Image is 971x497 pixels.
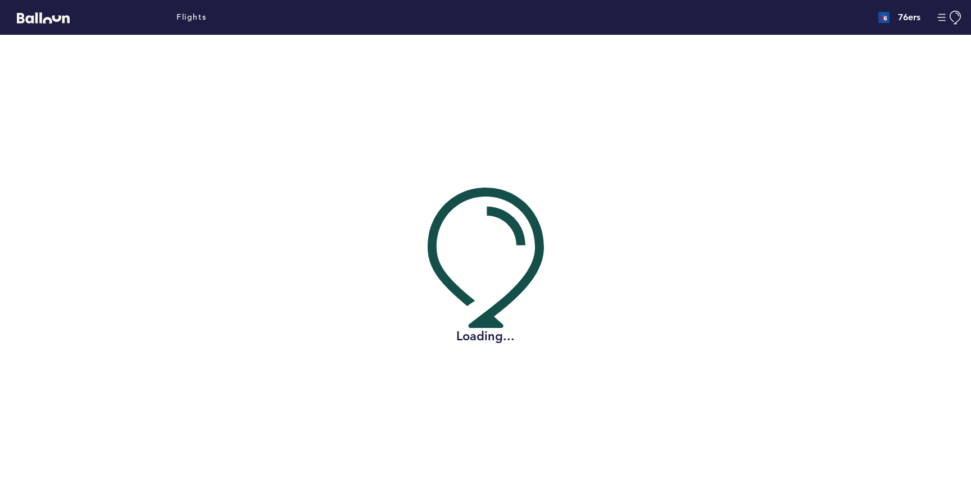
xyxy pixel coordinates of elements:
svg: Balloon [17,12,70,24]
button: Manage Account [937,11,963,25]
h2: Loading... [428,328,544,345]
h4: 76ers [898,11,920,24]
a: Flights [176,11,206,24]
a: Balloon [8,11,70,23]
